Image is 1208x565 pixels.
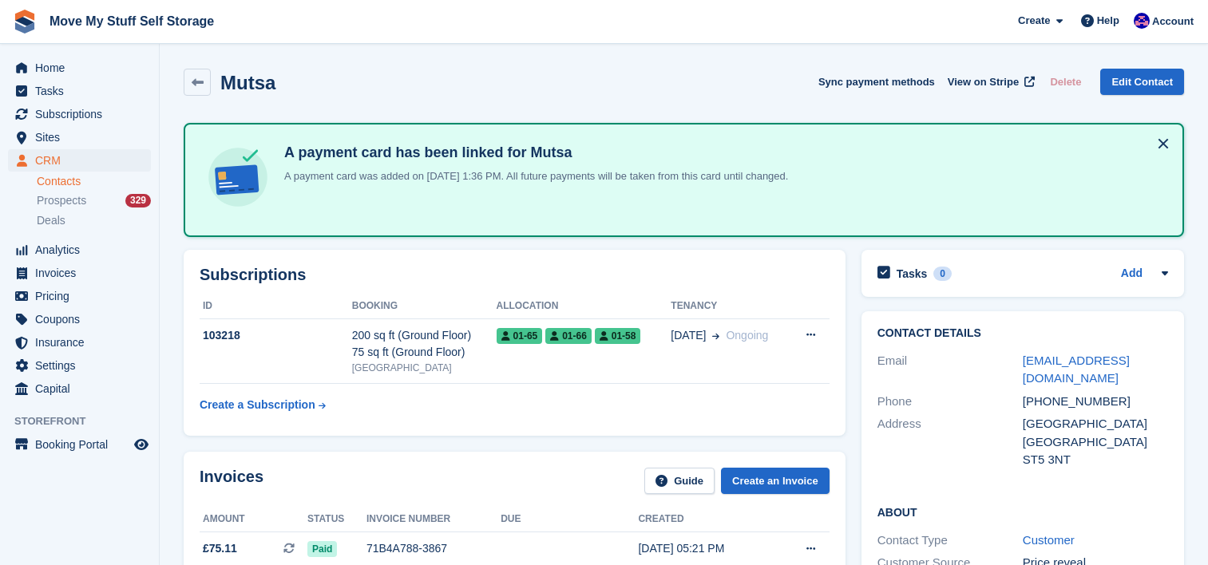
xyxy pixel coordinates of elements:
[721,468,830,494] a: Create an Invoice
[1023,433,1168,452] div: [GEOGRAPHIC_DATA]
[877,352,1023,388] div: Email
[35,377,131,400] span: Capital
[1152,14,1194,30] span: Account
[220,72,275,93] h2: Mutsa
[35,57,131,79] span: Home
[35,285,131,307] span: Pricing
[818,69,935,95] button: Sync payment methods
[877,415,1023,469] div: Address
[35,126,131,148] span: Sites
[877,531,1023,550] div: Contact Type
[352,361,497,375] div: [GEOGRAPHIC_DATA]
[1044,69,1087,95] button: Delete
[8,331,151,354] a: menu
[200,507,307,532] th: Amount
[1097,13,1119,29] span: Help
[200,327,352,344] div: 103218
[1023,354,1130,385] a: [EMAIL_ADDRESS][DOMAIN_NAME]
[8,377,151,400] a: menu
[1023,393,1168,411] div: [PHONE_NUMBER]
[35,331,131,354] span: Insurance
[203,540,237,557] span: £75.11
[545,328,592,344] span: 01-66
[8,239,151,261] a: menu
[8,285,151,307] a: menu
[132,435,151,454] a: Preview store
[948,74,1019,90] span: View on Stripe
[366,507,501,532] th: Invoice number
[1023,451,1168,469] div: ST5 3NT
[877,327,1168,340] h2: Contact Details
[877,504,1168,520] h2: About
[35,239,131,261] span: Analytics
[8,262,151,284] a: menu
[204,144,271,211] img: card-linked-ebf98d0992dc2aeb22e95c0e3c79077019eb2392cfd83c6a337811c24bc77127.svg
[1023,415,1168,433] div: [GEOGRAPHIC_DATA]
[37,192,151,209] a: Prospects 329
[35,354,131,377] span: Settings
[13,10,37,34] img: stora-icon-8386f47178a22dfd0bd8f6a31ec36ba5ce8667c1dd55bd0f319d3a0aa187defe.svg
[497,294,671,319] th: Allocation
[14,413,159,429] span: Storefront
[8,149,151,172] a: menu
[35,80,131,102] span: Tasks
[638,507,775,532] th: Created
[8,308,151,330] a: menu
[877,393,1023,411] div: Phone
[307,507,366,532] th: Status
[8,433,151,456] a: menu
[671,294,789,319] th: Tenancy
[125,194,151,207] div: 329
[43,8,220,34] a: Move My Stuff Self Storage
[8,354,151,377] a: menu
[366,540,501,557] div: 71B4A788-3867
[1018,13,1050,29] span: Create
[35,308,131,330] span: Coupons
[35,262,131,284] span: Invoices
[497,328,543,344] span: 01-65
[501,507,638,532] th: Due
[200,468,263,494] h2: Invoices
[1100,69,1184,95] a: Edit Contact
[671,327,706,344] span: [DATE]
[933,267,952,281] div: 0
[307,541,337,557] span: Paid
[897,267,928,281] h2: Tasks
[37,213,65,228] span: Deals
[200,390,326,420] a: Create a Subscription
[200,294,352,319] th: ID
[37,212,151,229] a: Deals
[941,69,1038,95] a: View on Stripe
[638,540,775,557] div: [DATE] 05:21 PM
[278,144,788,162] h4: A payment card has been linked for Mutsa
[1121,265,1143,283] a: Add
[35,149,131,172] span: CRM
[278,168,788,184] p: A payment card was added on [DATE] 1:36 PM. All future payments will be taken from this card unti...
[352,327,497,361] div: 200 sq ft (Ground Floor) 75 sq ft (Ground Floor)
[37,193,86,208] span: Prospects
[35,433,131,456] span: Booking Portal
[200,397,315,413] div: Create a Subscription
[37,174,151,189] a: Contacts
[200,266,830,284] h2: Subscriptions
[1023,533,1075,547] a: Customer
[35,103,131,125] span: Subscriptions
[644,468,715,494] a: Guide
[1134,13,1150,29] img: Jade Whetnall
[8,57,151,79] a: menu
[8,80,151,102] a: menu
[8,103,151,125] a: menu
[352,294,497,319] th: Booking
[8,126,151,148] a: menu
[595,328,641,344] span: 01-58
[726,329,768,342] span: Ongoing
